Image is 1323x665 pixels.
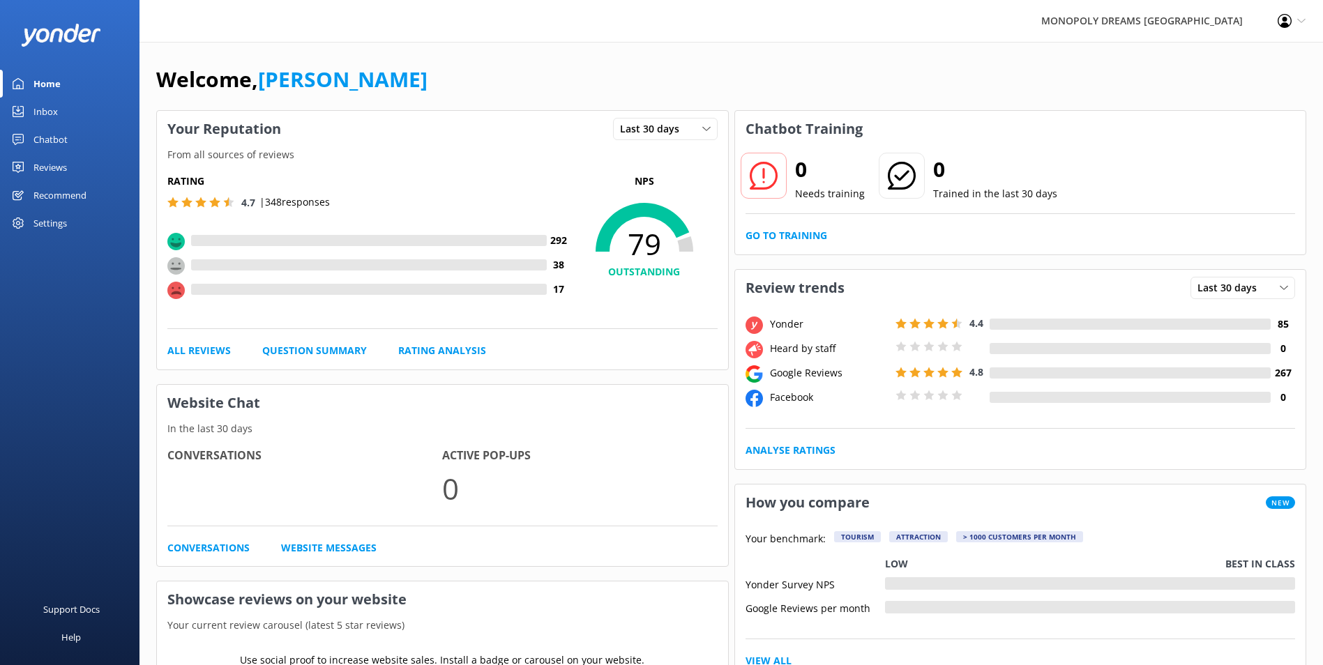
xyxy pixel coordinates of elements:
[969,365,983,379] span: 4.8
[571,264,718,280] h4: OUTSTANDING
[735,484,880,521] h3: How you compare
[241,196,255,209] span: 4.7
[157,421,728,436] p: In the last 30 days
[398,343,486,358] a: Rating Analysis
[1197,280,1265,296] span: Last 30 days
[157,111,292,147] h3: Your Reputation
[167,174,571,189] h5: Rating
[442,447,717,465] h4: Active Pop-ups
[1271,365,1295,381] h4: 267
[969,316,983,330] span: 4.4
[933,186,1057,201] p: Trained in the last 30 days
[21,24,101,47] img: yonder-white-logo.png
[766,390,892,405] div: Facebook
[33,181,86,209] div: Recommend
[156,63,428,96] h1: Welcome,
[33,125,68,153] div: Chatbot
[1271,390,1295,405] h4: 0
[167,447,442,465] h4: Conversations
[885,556,908,572] p: Low
[889,531,948,542] div: Attraction
[258,65,428,93] a: [PERSON_NAME]
[61,623,81,651] div: Help
[746,531,826,548] p: Your benchmark:
[735,270,855,306] h3: Review trends
[442,465,717,512] p: 0
[1266,496,1295,509] span: New
[933,153,1057,186] h2: 0
[620,121,688,137] span: Last 30 days
[1271,316,1295,332] h4: 85
[547,233,571,248] h4: 292
[746,577,885,590] div: Yonder Survey NPS
[259,194,330,210] p: | 348 responses
[33,98,58,125] div: Inbox
[33,209,67,237] div: Settings
[167,343,231,358] a: All Reviews
[1225,556,1295,572] p: Best in class
[33,70,61,98] div: Home
[33,153,67,181] div: Reviews
[795,186,865,201] p: Needs training
[157,618,728,633] p: Your current review carousel (latest 5 star reviews)
[43,595,100,623] div: Support Docs
[766,316,892,332] div: Yonder
[157,581,728,618] h3: Showcase reviews on your website
[1271,341,1295,356] h4: 0
[547,257,571,273] h4: 38
[746,228,827,243] a: Go to Training
[157,147,728,162] p: From all sources of reviews
[795,153,865,186] h2: 0
[834,531,881,542] div: Tourism
[281,540,377,556] a: Website Messages
[157,385,728,421] h3: Website Chat
[956,531,1083,542] div: > 1000 customers per month
[766,341,892,356] div: Heard by staff
[746,443,836,458] a: Analyse Ratings
[735,111,873,147] h3: Chatbot Training
[571,174,718,189] p: NPS
[547,282,571,297] h4: 17
[746,601,885,613] div: Google Reviews per month
[766,365,892,381] div: Google Reviews
[167,540,250,556] a: Conversations
[571,227,718,261] span: 79
[262,343,367,358] a: Question Summary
